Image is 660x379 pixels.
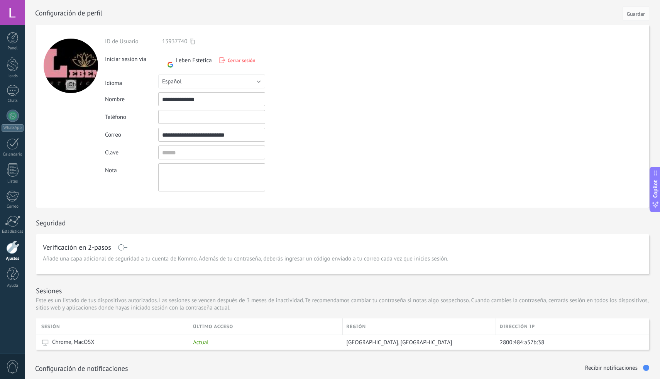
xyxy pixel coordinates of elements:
div: Clave [105,149,158,156]
div: Panel [2,46,24,51]
div: Región [343,318,496,335]
div: Sesión [41,318,189,335]
div: último acceso [189,318,342,335]
div: Estadísticas [2,229,24,234]
span: Español [162,78,182,85]
div: Ajustes [2,256,24,261]
div: Correo [2,204,24,209]
span: Actual [193,339,208,346]
div: Leads [2,74,24,79]
div: Listas [2,179,24,184]
span: Copilot [652,180,659,198]
h1: Sesiones [36,286,62,295]
div: Calendario [2,152,24,157]
button: Español [158,74,265,88]
div: Pereira, Colombia [343,335,492,350]
div: Iniciar sesión vía [105,52,158,63]
div: Nombre [105,96,158,103]
div: Dirección IP [496,318,649,335]
h1: Seguridad [36,218,66,227]
span: Guardar [627,11,645,17]
div: Correo [105,131,158,139]
span: [GEOGRAPHIC_DATA], [GEOGRAPHIC_DATA] [347,339,452,346]
span: 13937740 [162,38,187,45]
h1: Verificación en 2-pasos [43,244,111,250]
h1: Configuración de notificaciones [35,364,128,373]
span: Añade una capa adicional de seguridad a tu cuenta de Kommo. Además de tu contraseña, deberás ingr... [43,255,448,263]
span: Leben Estetica [176,57,212,64]
div: WhatsApp [2,124,24,132]
span: 2800:484:a57b:38 [500,339,544,346]
button: Guardar [623,6,649,21]
span: Chrome, MacOSX [52,338,95,346]
div: ID de Usuario [105,38,158,45]
div: Ayuda [2,283,24,288]
div: 2800:484:a57b:38 [496,335,643,350]
p: Este es un listado de tus dispositivos autorizados. Las sesiones se vencen después de 3 meses de ... [36,297,649,311]
div: Nota [105,163,158,174]
div: Teléfono [105,113,158,121]
h1: Recibir notificaciones [585,365,638,372]
div: Idioma [105,76,158,87]
span: Cerrar sesión [228,57,256,64]
div: Chats [2,98,24,103]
